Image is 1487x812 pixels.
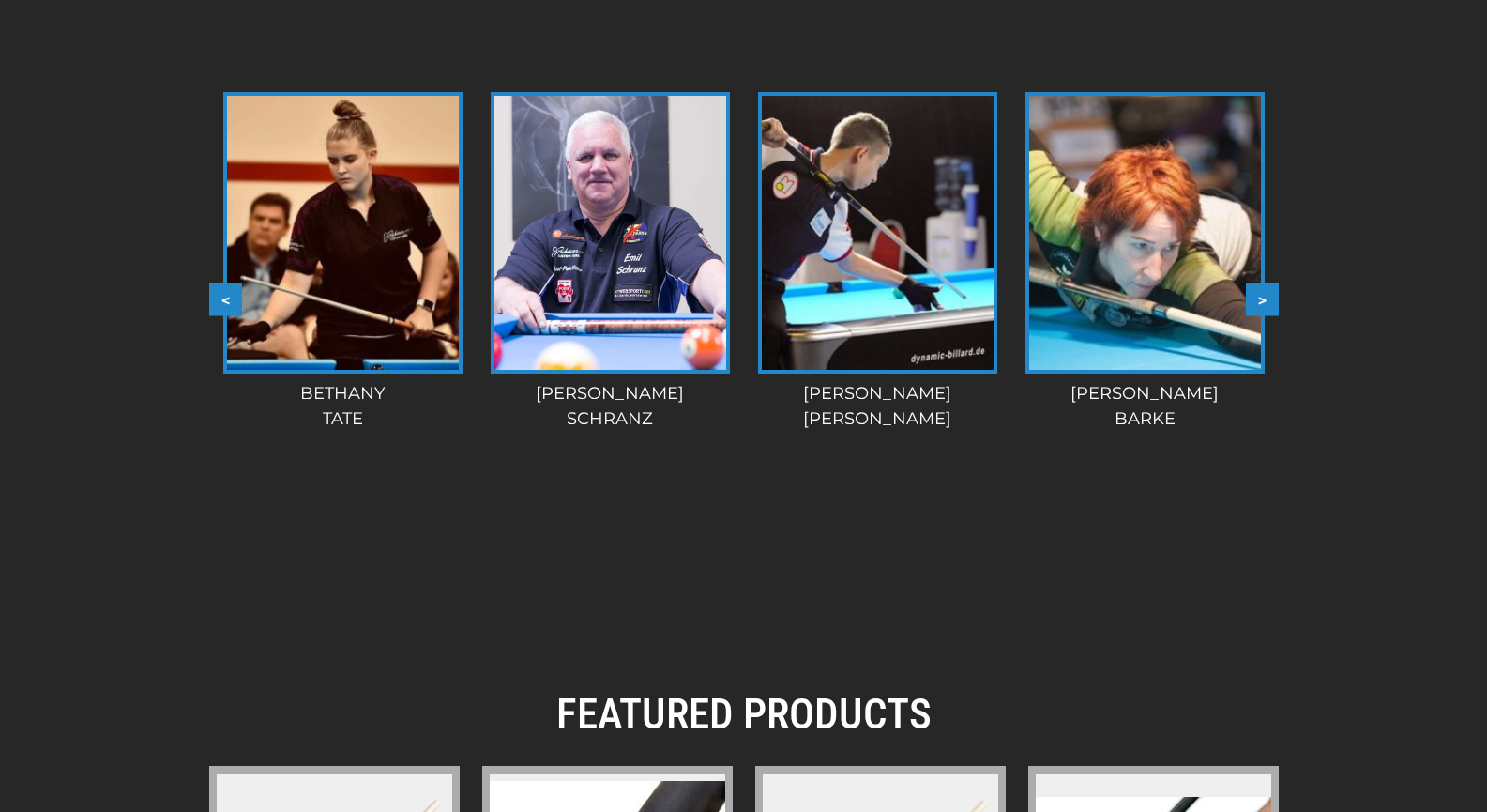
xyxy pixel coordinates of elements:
[751,381,1004,432] div: [PERSON_NAME] [PERSON_NAME]
[217,92,469,432] a: BethanyTate
[227,96,459,370] img: bethany-tate-1-225x320.jpg
[209,283,1279,316] div: Carousel Navigation
[209,283,242,316] button: <
[762,96,994,370] img: Andrei-Dzuskaev-225x320.jpg
[1019,381,1271,432] div: [PERSON_NAME] Barke
[1029,96,1261,370] img: manou-5-225x320.jpg
[494,96,726,370] img: Emil-Schranz-1-e1565199732622.jpg
[484,92,736,432] a: [PERSON_NAME]Schranz
[484,381,736,432] div: [PERSON_NAME] Schranz
[1019,92,1271,432] a: [PERSON_NAME]Barke
[217,381,469,432] div: Bethany Tate
[1246,283,1279,316] button: >
[751,92,1004,432] a: [PERSON_NAME][PERSON_NAME]
[209,689,1279,740] h2: FEATURED PRODUCTS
